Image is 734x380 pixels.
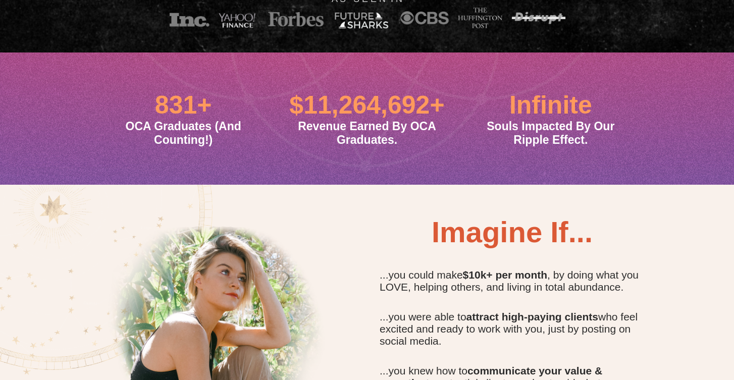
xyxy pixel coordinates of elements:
[380,311,645,347] div: ...you were able to who feel excited and ready to work with you, just by posting on social media.
[126,120,241,146] b: OCA Graduates (And Counting!)
[509,91,592,119] b: Infinite
[487,120,614,146] b: Souls Impacted By Our Ripple Effect.
[380,269,645,293] div: ...you could make , by doing what you LOVE, helping others, and living in total abundance.
[298,120,436,146] b: Revenue Earned By OCA Graduates.
[155,91,212,119] b: 831+
[432,215,593,248] b: Imagine If...
[466,311,598,322] b: attract high-paying clients
[463,269,547,281] b: $10k+ per month
[289,91,444,119] b: $11,264,692+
